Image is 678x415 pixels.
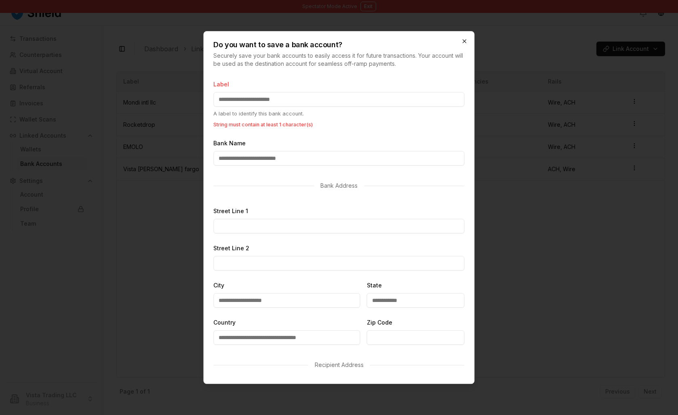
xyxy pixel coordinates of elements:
[213,41,464,48] h2: Do you want to save a bank account?
[367,282,382,289] label: State
[213,110,464,117] p: A label to identify this bank account.
[213,319,236,326] label: Country
[213,81,229,88] label: Label
[213,140,246,147] label: Bank Name
[213,245,249,252] label: Street Line 2
[315,361,364,369] p: Recipient Address
[320,182,358,190] p: Bank Address
[213,282,224,289] label: City
[213,207,248,214] label: Street Line 1
[213,52,464,68] p: Securely save your bank accounts to easily access it for future transactions. Your account will b...
[367,319,392,326] label: Zip Code
[213,121,464,128] p: String must contain at least 1 character(s)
